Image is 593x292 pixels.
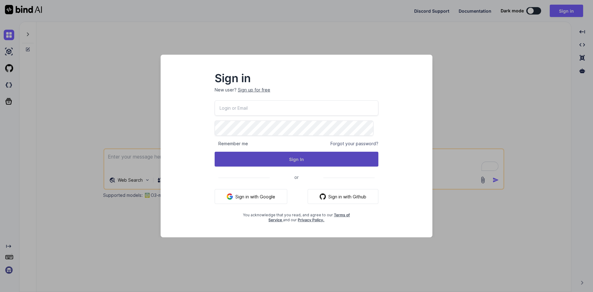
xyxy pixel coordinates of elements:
[215,87,378,100] p: New user?
[320,193,326,200] img: github
[215,73,378,83] h2: Sign in
[215,100,378,116] input: Login or Email
[215,141,248,147] span: Remember me
[298,218,324,222] a: Privacy Policy.
[227,193,233,200] img: google
[270,170,323,185] span: or
[330,141,378,147] span: Forgot your password?
[238,87,270,93] div: Sign up for free
[215,152,378,167] button: Sign In
[215,189,287,204] button: Sign in with Google
[268,213,350,222] a: Terms of Service
[242,209,351,222] div: You acknowledge that you read, and agree to our and our
[308,189,378,204] button: Sign in with Github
